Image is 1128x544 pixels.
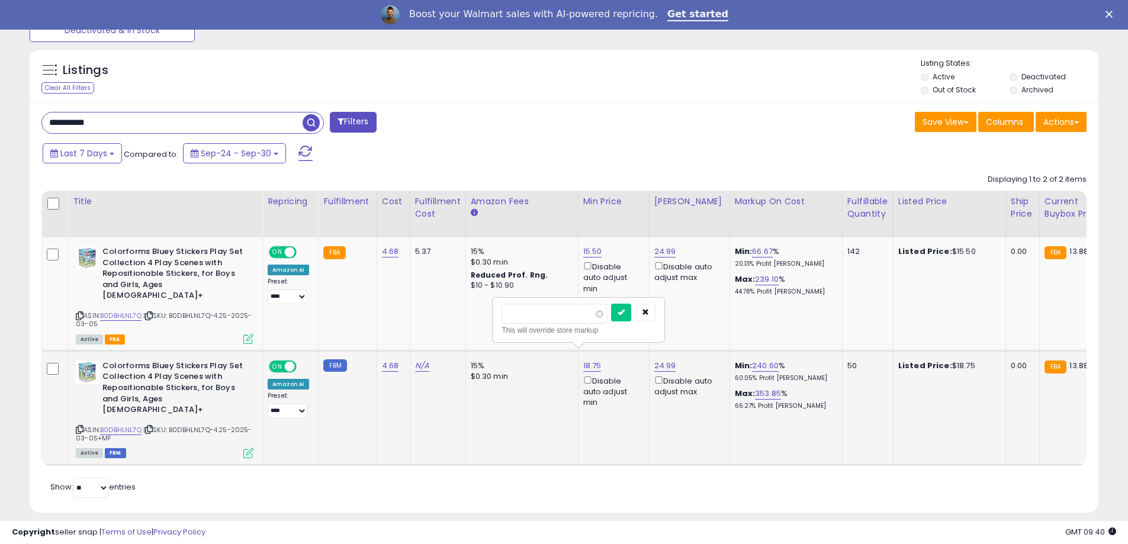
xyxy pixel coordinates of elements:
[76,311,252,329] span: | SKU: B0DBHLNL7Q-4.25-2025-03-05
[183,143,286,163] button: Sep-24 - Sep-30
[76,334,103,345] span: All listings currently available for purchase on Amazon
[735,360,833,382] div: %
[63,62,108,79] h5: Listings
[654,374,721,397] div: Disable auto adjust max
[471,281,569,291] div: $10 - $10.90
[735,195,837,208] div: Markup on Cost
[1011,246,1030,257] div: 0.00
[583,360,602,372] a: 18.75
[1065,526,1116,537] span: 2025-10-8 09:40 GMT
[471,270,548,280] b: Reduced Prof. Rng.
[729,191,842,237] th: The percentage added to the cost of goods (COGS) that forms the calculator for Min & Max prices.
[502,324,655,336] div: This will override store markup
[100,311,142,321] a: B0DBHLNL7Q
[73,195,258,208] div: Title
[76,246,253,343] div: ASIN:
[323,246,345,259] small: FBA
[735,274,833,296] div: %
[471,208,478,218] small: Amazon Fees.
[898,360,997,371] div: $18.75
[654,360,676,372] a: 24.99
[381,5,400,24] img: Profile image for Adrian
[415,360,429,372] a: N/A
[755,388,781,400] a: 353.85
[268,195,313,208] div: Repricing
[124,149,178,160] span: Compared to:
[1105,11,1117,18] div: Close
[1021,85,1053,95] label: Archived
[101,526,152,537] a: Terms of Use
[471,195,573,208] div: Amazon Fees
[735,374,833,382] p: 60.05% Profit [PERSON_NAME]
[43,143,122,163] button: Last 7 Days
[583,246,602,257] a: 15.50
[415,195,461,220] div: Fulfillment Cost
[323,359,346,372] small: FBM
[295,361,314,371] span: OFF
[933,85,976,95] label: Out of Stock
[415,246,457,257] div: 5.37
[268,379,309,390] div: Amazon AI
[847,360,884,371] div: 50
[270,247,285,257] span: ON
[201,147,271,159] span: Sep-24 - Sep-30
[102,246,246,304] b: Colorforms Bluey Stickers Play Set Collection 4 Play Scenes with Repositionable Stickers, for Boy...
[735,260,833,268] p: 20.13% Profit [PERSON_NAME]
[41,82,94,94] div: Clear All Filters
[50,481,136,493] span: Show: entries
[735,388,833,410] div: %
[654,195,725,208] div: [PERSON_NAME]
[654,246,676,257] a: 24.99
[583,374,640,408] div: Disable auto adjust min
[76,360,253,457] div: ASIN:
[471,371,569,382] div: $0.30 min
[1045,360,1066,374] small: FBA
[268,392,309,419] div: Preset:
[105,334,125,345] span: FBA
[153,526,205,537] a: Privacy Policy
[382,360,399,372] a: 4.68
[667,8,728,21] a: Get started
[268,265,309,275] div: Amazon AI
[100,425,142,435] a: B0DBHLNL7Q
[382,246,399,257] a: 4.68
[735,388,756,399] b: Max:
[323,195,371,208] div: Fulfillment
[1011,360,1030,371] div: 0.00
[752,360,779,372] a: 240.60
[76,246,99,270] img: 51K4V-coV1L._SL40_.jpg
[847,195,888,220] div: Fulfillable Quantity
[1045,195,1105,220] div: Current Buybox Price
[295,247,314,257] span: OFF
[76,360,99,384] img: 51K4V-coV1L._SL40_.jpg
[330,112,376,133] button: Filters
[471,360,569,371] div: 15%
[654,260,721,283] div: Disable auto adjust max
[1045,246,1066,259] small: FBA
[898,195,1001,208] div: Listed Price
[76,425,252,443] span: | SKU: B0DBHLNL7Q-4.25-2025-03-05+MF
[105,448,126,458] span: FBM
[409,8,658,20] div: Boost your Walmart sales with AI-powered repricing.
[1069,246,1088,257] span: 13.88
[1021,72,1066,82] label: Deactivated
[735,273,756,285] b: Max:
[933,72,955,82] label: Active
[755,273,779,285] a: 239.10
[988,174,1087,185] div: Displaying 1 to 2 of 2 items
[102,360,246,419] b: Colorforms Bluey Stickers Play Set Collection 4 Play Scenes with Repositionable Stickers, for Boy...
[30,18,195,42] button: Deactivated & In Stock
[12,526,55,537] strong: Copyright
[847,246,884,257] div: 142
[1069,360,1088,371] span: 13.88
[76,448,103,458] span: All listings currently available for purchase on Amazon
[583,260,640,294] div: Disable auto adjust min
[986,116,1023,128] span: Columns
[382,195,405,208] div: Cost
[735,246,753,257] b: Min:
[735,246,833,268] div: %
[268,278,309,304] div: Preset:
[921,58,1098,69] p: Listing States:
[60,147,107,159] span: Last 7 Days
[1036,112,1087,132] button: Actions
